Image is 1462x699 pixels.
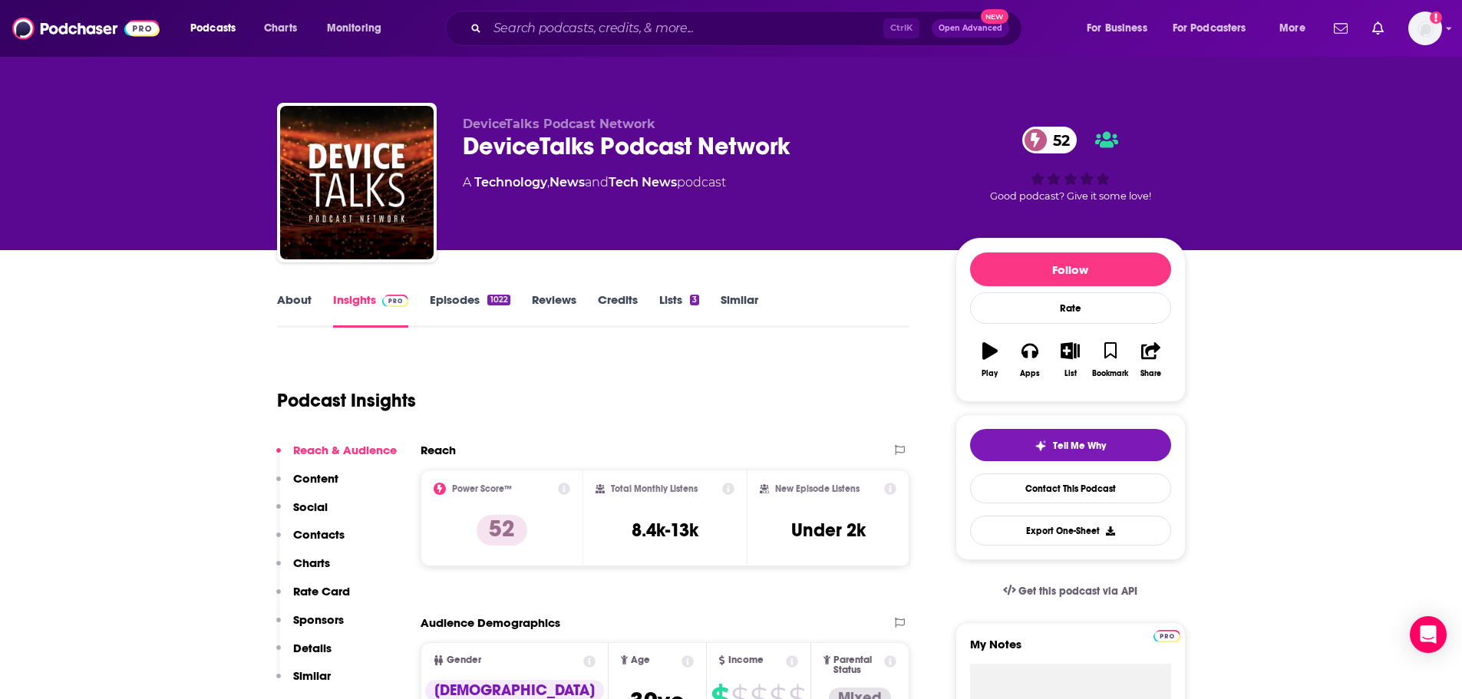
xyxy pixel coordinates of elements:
input: Search podcasts, credits, & more... [487,16,883,41]
button: open menu [316,16,401,41]
span: Income [728,655,764,665]
a: InsightsPodchaser Pro [333,292,409,328]
span: 52 [1038,127,1078,153]
a: Charts [254,16,306,41]
div: List [1064,369,1077,378]
label: My Notes [970,637,1171,664]
p: Reach & Audience [293,443,397,457]
h1: Podcast Insights [277,389,416,412]
img: Podchaser - Follow, Share and Rate Podcasts [12,14,160,43]
span: Age [631,655,650,665]
div: 3 [690,295,699,305]
span: Parental Status [833,655,882,675]
a: News [549,175,585,190]
button: Content [276,471,338,500]
div: Search podcasts, credits, & more... [460,11,1037,46]
span: For Podcasters [1173,18,1246,39]
a: Similar [721,292,758,328]
div: A podcast [463,173,726,192]
button: Open AdvancedNew [932,19,1009,38]
span: Podcasts [190,18,236,39]
button: Export One-Sheet [970,516,1171,546]
div: Bookmark [1092,369,1128,378]
span: Get this podcast via API [1018,585,1137,598]
img: tell me why sparkle [1035,440,1047,452]
h3: 8.4k-13k [632,519,698,542]
span: Monitoring [327,18,381,39]
span: Good podcast? Give it some love! [990,190,1151,202]
button: Play [970,332,1010,387]
p: Details [293,641,332,655]
span: Gender [447,655,481,665]
p: Similar [293,668,331,683]
div: Rate [970,292,1171,324]
button: Show profile menu [1408,12,1442,45]
p: Sponsors [293,612,344,627]
button: Similar [276,668,331,697]
p: Charts [293,556,330,570]
button: Apps [1010,332,1050,387]
span: More [1279,18,1305,39]
div: Apps [1020,369,1040,378]
a: 52 [1022,127,1078,153]
span: and [585,175,609,190]
a: Tech News [609,175,677,190]
div: Share [1140,369,1161,378]
a: Show notifications dropdown [1328,15,1354,41]
span: New [981,9,1008,24]
a: Contact This Podcast [970,473,1171,503]
a: About [277,292,312,328]
p: Social [293,500,328,514]
a: Pro website [1153,628,1180,642]
button: List [1050,332,1090,387]
svg: Add a profile image [1430,12,1442,24]
button: Social [276,500,328,528]
button: Contacts [276,527,345,556]
img: User Profile [1408,12,1442,45]
span: Tell Me Why [1053,440,1106,452]
button: Rate Card [276,584,350,612]
div: 52Good podcast? Give it some love! [955,117,1186,212]
button: open menu [1163,16,1269,41]
span: Logged in as rachellerussopr [1408,12,1442,45]
div: 1022 [487,295,510,305]
img: Podchaser Pro [382,295,409,307]
button: Details [276,641,332,669]
button: Share [1130,332,1170,387]
span: DeviceTalks Podcast Network [463,117,655,131]
img: DeviceTalks Podcast Network [280,106,434,259]
a: Reviews [532,292,576,328]
div: Play [982,369,998,378]
h2: Power Score™ [452,483,512,494]
button: open menu [1076,16,1167,41]
h2: Reach [421,443,456,457]
span: Charts [264,18,297,39]
h3: Under 2k [791,519,866,542]
h2: Audience Demographics [421,615,560,630]
p: 52 [477,515,527,546]
a: Technology [474,175,547,190]
span: Open Advanced [939,25,1002,32]
span: Ctrl K [883,18,919,38]
h2: Total Monthly Listens [611,483,698,494]
p: Contacts [293,527,345,542]
a: Show notifications dropdown [1366,15,1390,41]
span: , [547,175,549,190]
a: Episodes1022 [430,292,510,328]
button: Sponsors [276,612,344,641]
button: open menu [180,16,256,41]
a: Lists3 [659,292,699,328]
p: Rate Card [293,584,350,598]
button: Bookmark [1091,332,1130,387]
button: Follow [970,252,1171,286]
a: Credits [598,292,638,328]
button: tell me why sparkleTell Me Why [970,429,1171,461]
h2: New Episode Listens [775,483,860,494]
div: Open Intercom Messenger [1410,616,1447,653]
button: Reach & Audience [276,443,397,471]
p: Content [293,471,338,486]
img: Podchaser Pro [1153,630,1180,642]
a: Get this podcast via API [991,572,1150,610]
